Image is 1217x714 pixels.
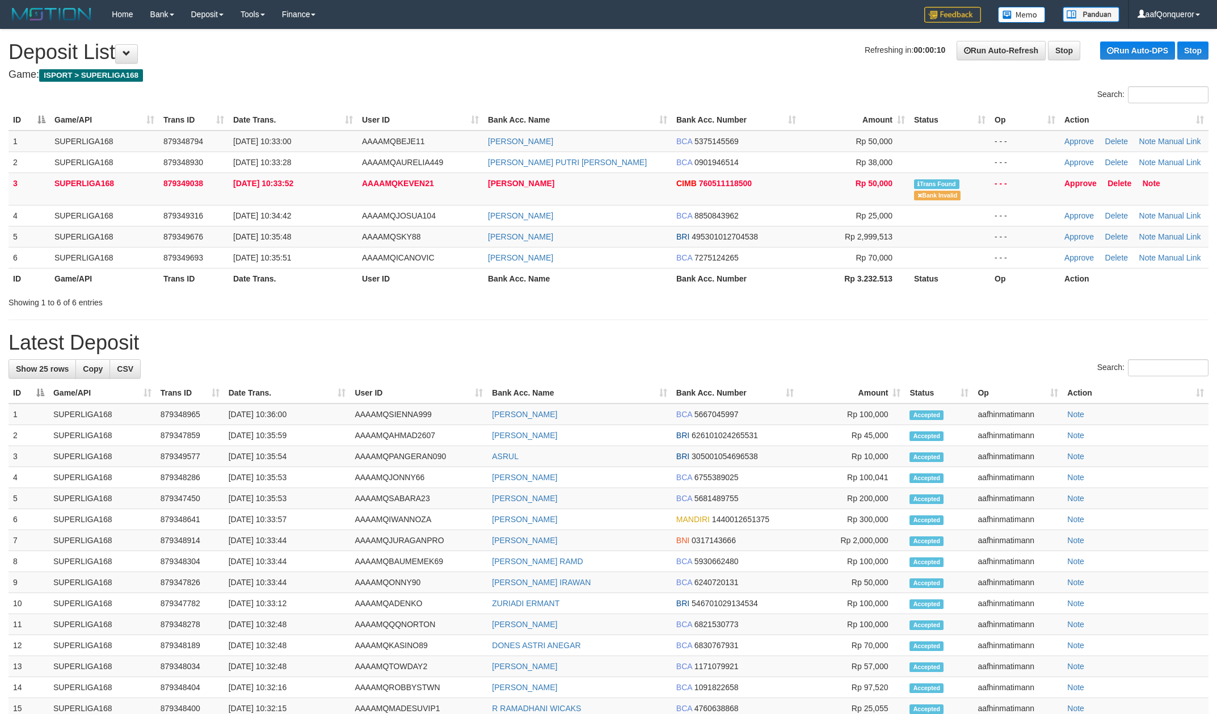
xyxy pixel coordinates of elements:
span: [DATE] 10:33:00 [233,137,291,146]
td: 879348034 [156,656,224,677]
a: Manual Link [1158,137,1201,146]
td: [DATE] 10:32:48 [224,656,351,677]
span: BCA [676,494,692,503]
span: Copy 6755389025 to clipboard [694,473,739,482]
a: Note [1067,641,1084,650]
span: Rp 50,000 [856,137,892,146]
td: 879348278 [156,614,224,635]
td: Rp 200,000 [798,488,906,509]
td: Rp 100,000 [798,404,906,425]
span: BCA [676,473,692,482]
a: Note [1067,620,1084,629]
td: AAAAMQPANGERAN090 [350,446,487,467]
td: SUPERLIGA168 [49,488,156,509]
span: Accepted [909,494,944,504]
span: Similar transaction found [914,179,959,189]
td: SUPERLIGA168 [49,530,156,551]
a: Delete [1105,253,1128,262]
th: ID: activate to sort column descending [9,383,49,404]
td: Rp 100,000 [798,593,906,614]
td: SUPERLIGA168 [49,467,156,488]
span: Refreshing in: [865,45,945,54]
span: AAAAMQICANOVIC [362,253,435,262]
th: Status [909,268,990,289]
a: Delete [1105,232,1128,241]
a: Note [1139,211,1156,220]
td: 4 [9,467,49,488]
td: aafhinmatimann [973,530,1063,551]
span: MANDIRI [676,515,710,524]
td: aafhinmatimann [973,425,1063,446]
th: Bank Acc. Number: activate to sort column ascending [672,110,801,131]
td: 879347826 [156,572,224,593]
span: BCA [676,253,692,262]
a: Note [1067,494,1084,503]
img: Feedback.jpg [924,7,981,23]
span: 879349316 [163,211,203,220]
span: 879349038 [163,179,203,188]
td: aafhinmatimann [973,404,1063,425]
td: AAAAMQSABARA23 [350,488,487,509]
td: Rp 10,000 [798,446,906,467]
a: Note [1139,137,1156,146]
span: Copy 6240720131 to clipboard [694,578,739,587]
span: AAAAMQAURELIA449 [362,158,443,167]
td: Rp 45,000 [798,425,906,446]
td: 3 [9,446,49,467]
label: Search: [1097,86,1208,103]
td: aafhinmatimann [973,509,1063,530]
label: Search: [1097,359,1208,376]
span: AAAAMQJOSUA104 [362,211,436,220]
span: BCA [676,137,692,146]
td: 879347450 [156,488,224,509]
span: Accepted [909,599,944,609]
span: BCA [676,410,692,419]
span: [DATE] 10:35:51 [233,253,291,262]
td: Rp 300,000 [798,509,906,530]
th: Amount: activate to sort column ascending [801,110,909,131]
a: Manual Link [1158,232,1201,241]
td: SUPERLIGA168 [49,404,156,425]
span: Accepted [909,536,944,546]
span: AAAAMQBEJE11 [362,137,425,146]
a: [PERSON_NAME] [492,494,557,503]
span: Copy 626101024265531 to clipboard [692,431,758,440]
a: [PERSON_NAME] [488,137,553,146]
td: 3 [9,173,50,205]
span: BCA [676,557,692,566]
span: Copy [83,364,103,373]
td: 879348641 [156,509,224,530]
span: BRI [676,599,689,608]
th: Bank Acc. Name: activate to sort column ascending [483,110,672,131]
td: SUPERLIGA168 [49,551,156,572]
td: 5 [9,226,50,247]
a: Note [1067,662,1084,671]
span: Copy 5667045997 to clipboard [694,410,739,419]
span: Rp 25,000 [856,211,892,220]
th: Trans ID: activate to sort column ascending [159,110,229,131]
td: SUPERLIGA168 [49,656,156,677]
th: Bank Acc. Number: activate to sort column ascending [672,383,798,404]
span: [DATE] 10:34:42 [233,211,291,220]
td: [DATE] 10:33:44 [224,572,351,593]
th: Bank Acc. Number [672,268,801,289]
a: Note [1067,452,1084,461]
a: Note [1139,253,1156,262]
span: Copy 6821530773 to clipboard [694,620,739,629]
span: Accepted [909,578,944,588]
td: - - - [990,131,1060,152]
a: [PERSON_NAME] [492,536,557,545]
span: Copy 760511118500 to clipboard [699,179,752,188]
span: Copy 495301012704538 to clipboard [692,232,758,241]
span: Accepted [909,473,944,483]
td: SUPERLIGA168 [49,572,156,593]
a: Note [1139,158,1156,167]
th: Date Trans. [229,268,357,289]
span: 879349676 [163,232,203,241]
th: Game/API: activate to sort column ascending [49,383,156,404]
span: BNI [676,536,689,545]
span: BRI [676,431,689,440]
td: aafhinmatimann [973,572,1063,593]
td: [DATE] 10:35:54 [224,446,351,467]
th: Trans ID: activate to sort column ascending [156,383,224,404]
